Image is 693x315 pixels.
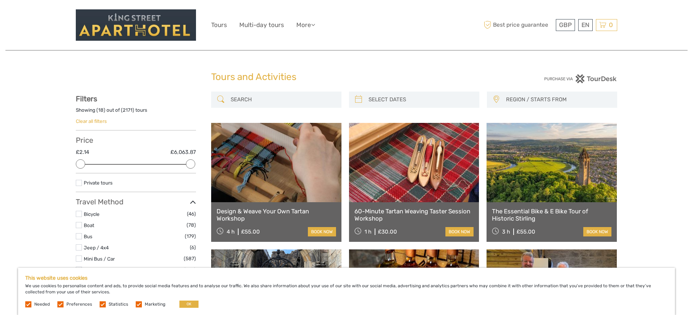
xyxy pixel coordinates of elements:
[211,71,482,83] h1: Tours and Activities
[76,198,196,206] h3: Travel Method
[34,301,50,307] label: Needed
[378,229,397,235] div: £30.00
[25,275,668,281] h5: This website uses cookies
[583,227,611,236] a: book now
[10,13,82,18] p: We're away right now. Please check back later!
[239,20,284,30] a: Multi-day tours
[228,93,338,106] input: SEARCH
[366,93,476,106] input: SELECT DATES
[123,107,132,114] label: 2171
[354,208,474,222] a: 60-Minute Tartan Weaving Taster Session Workshop
[84,256,115,262] a: Mini Bus / Car
[76,107,196,118] div: Showing ( ) out of ( ) tours
[608,21,614,28] span: 0
[84,211,100,217] a: Bicycle
[76,9,196,40] img: 3420-ddc9fe00-a6ef-4148-a740-773f7b35c77d_logo_big.jpg
[76,148,89,156] label: £2.14
[184,266,196,274] span: (522)
[517,229,535,235] div: £55.00
[445,227,474,236] a: book now
[185,232,196,240] span: (179)
[365,229,371,235] span: 1 h
[211,20,227,30] a: Tours
[84,222,94,228] a: Boat
[76,94,97,103] strong: Filters
[84,180,113,186] a: Private tours
[98,107,104,114] label: 18
[84,245,109,250] a: Jeep / 4x4
[578,19,593,31] div: EN
[76,118,107,124] a: Clear all filters
[109,301,128,307] label: Statistics
[241,229,260,235] div: £55.00
[179,301,199,308] button: OK
[296,20,315,30] a: More
[84,267,126,273] a: Other / Non-Travel
[76,136,196,145] h3: Price
[187,221,196,229] span: (78)
[492,208,611,222] a: The Essential Bike & E Bike Tour of Historic Stirling
[544,74,617,83] img: PurchaseViaTourDesk.png
[502,229,510,235] span: 3 h
[227,229,235,235] span: 4 h
[187,210,196,218] span: (46)
[84,234,92,239] a: Bus
[559,21,572,28] span: GBP
[83,11,92,20] button: Open LiveChat chat widget
[503,94,614,106] button: REGION / STARTS FROM
[482,19,554,31] span: Best price guarantee
[184,254,196,263] span: (587)
[145,301,165,307] label: Marketing
[190,243,196,252] span: (6)
[18,268,675,315] div: We use cookies to personalise content and ads, to provide social media features and to analyse ou...
[170,148,196,156] label: £6,063.87
[308,227,336,236] a: book now
[217,208,336,222] a: Design & Weave Your Own Tartan Workshop
[66,301,92,307] label: Preferences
